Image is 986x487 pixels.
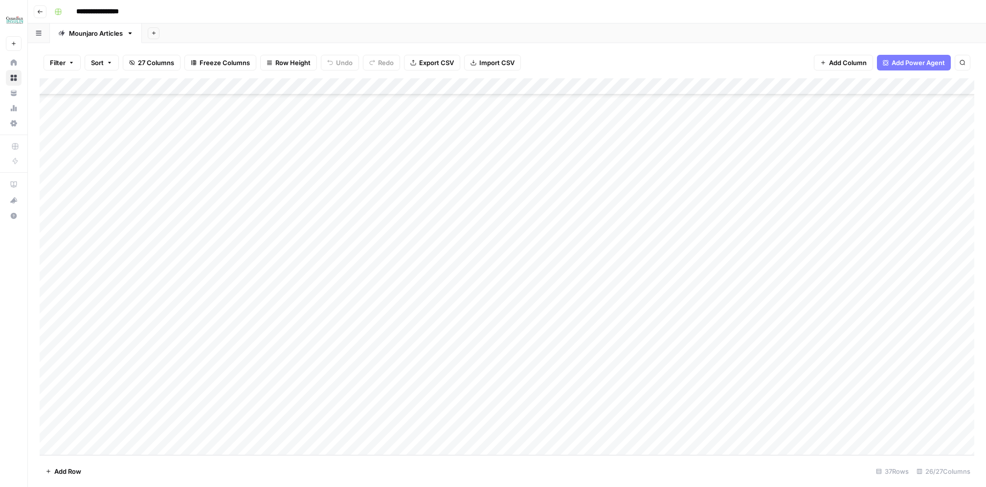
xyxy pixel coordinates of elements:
a: Your Data [6,85,22,101]
button: Workspace: BCI [6,8,22,32]
button: What's new? [6,192,22,208]
button: Help + Support [6,208,22,224]
span: Redo [378,58,394,68]
a: Settings [6,116,22,131]
span: Sort [91,58,104,68]
a: Browse [6,70,22,86]
div: 37 Rows [872,464,913,479]
button: Export CSV [404,55,460,70]
a: AirOps Academy [6,177,22,192]
a: Usage [6,100,22,116]
span: Filter [50,58,66,68]
div: What's new? [6,193,21,208]
button: Undo [321,55,359,70]
button: 27 Columns [123,55,180,70]
span: Import CSV [479,58,515,68]
span: Freeze Columns [200,58,250,68]
span: Add Row [54,466,81,476]
button: Add Column [814,55,873,70]
span: Add Power Agent [892,58,945,68]
button: Freeze Columns [184,55,256,70]
button: Filter [44,55,81,70]
div: Mounjaro Articles [69,28,123,38]
button: Import CSV [464,55,521,70]
button: Add Power Agent [877,55,951,70]
button: Row Height [260,55,317,70]
button: Redo [363,55,400,70]
span: Add Column [829,58,867,68]
span: Undo [336,58,353,68]
button: Add Row [40,464,87,479]
img: BCI Logo [6,11,23,29]
span: Row Height [275,58,311,68]
span: Export CSV [419,58,454,68]
button: Sort [85,55,119,70]
div: 26/27 Columns [913,464,974,479]
span: 27 Columns [138,58,174,68]
a: Mounjaro Articles [50,23,142,43]
a: Home [6,55,22,70]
